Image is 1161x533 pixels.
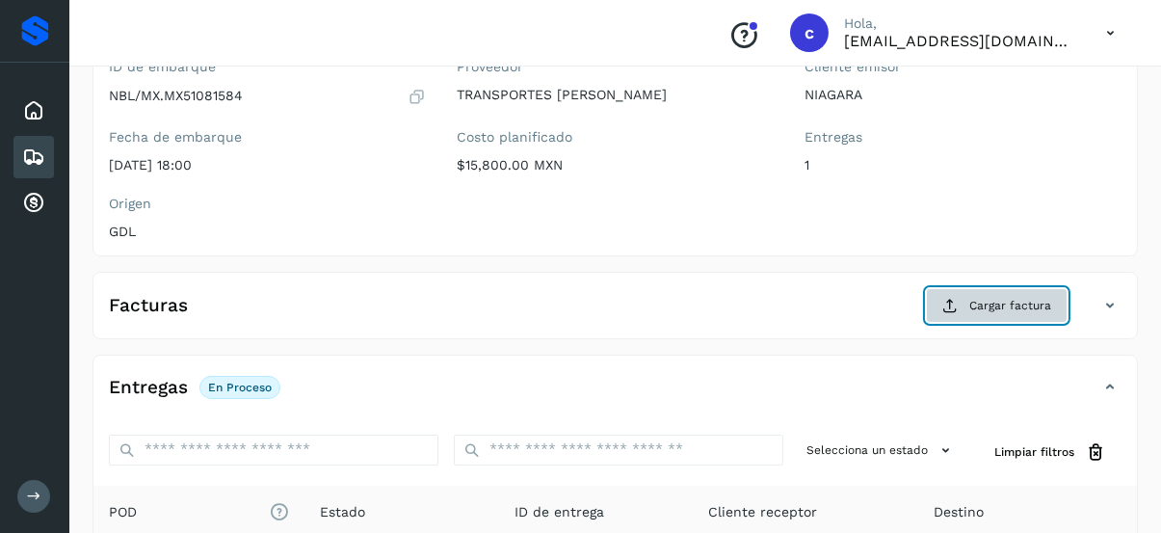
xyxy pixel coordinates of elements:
[844,15,1075,32] p: Hola,
[805,59,1121,75] label: Cliente emisor
[457,59,774,75] label: Proveedor
[844,32,1075,50] p: cobranza1@tmartin.mx
[926,288,1068,323] button: Cargar factura
[109,88,243,104] p: NBL/MX.MX51081584
[979,435,1121,470] button: Limpiar filtros
[805,157,1121,173] p: 1
[109,377,188,399] h4: Entregas
[805,87,1121,103] p: NIAGARA
[93,288,1137,338] div: FacturasCargar factura
[109,196,426,212] label: Origen
[109,295,188,317] h4: Facturas
[13,90,54,132] div: Inicio
[457,87,774,103] p: TRANSPORTES [PERSON_NAME]
[934,502,984,522] span: Destino
[708,502,817,522] span: Cliente receptor
[320,502,365,522] span: Estado
[969,297,1051,314] span: Cargar factura
[109,502,289,522] span: POD
[994,443,1074,461] span: Limpiar filtros
[805,129,1121,146] label: Entregas
[457,157,774,173] p: $15,800.00 MXN
[109,59,426,75] label: ID de embarque
[93,371,1137,419] div: EntregasEn proceso
[515,502,604,522] span: ID de entrega
[457,129,774,146] label: Costo planificado
[13,136,54,178] div: Embarques
[208,381,272,394] p: En proceso
[109,224,426,240] p: GDL
[799,435,963,466] button: Selecciona un estado
[109,129,426,146] label: Fecha de embarque
[13,182,54,225] div: Cuentas por cobrar
[109,157,426,173] p: [DATE] 18:00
